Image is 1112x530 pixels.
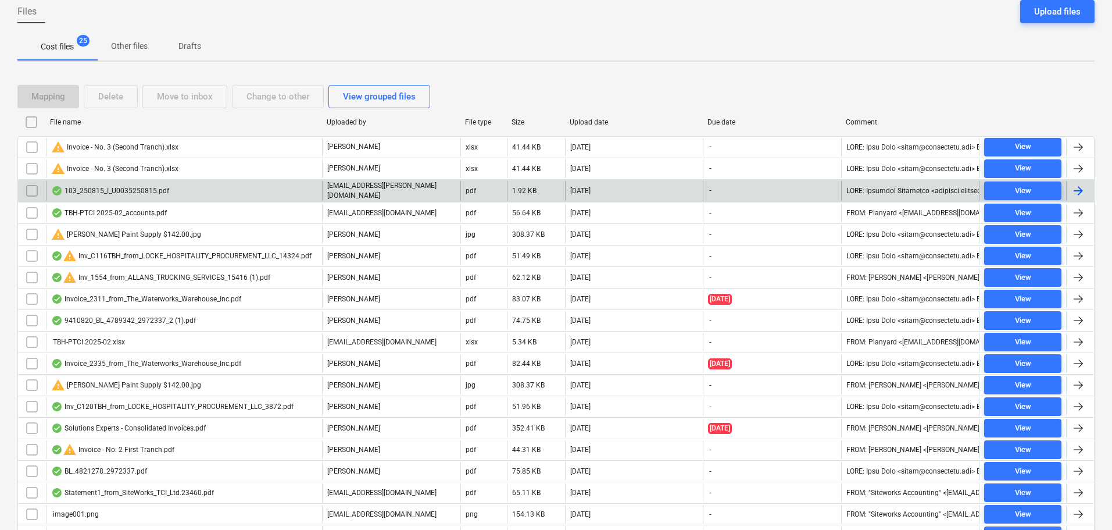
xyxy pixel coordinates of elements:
p: [PERSON_NAME] [327,230,380,240]
p: Other files [111,40,148,52]
div: 1.92 KB [512,187,537,195]
div: Invoice - No. 3 (Second Tranch).xlsx [51,162,178,176]
div: Inv_1554_from_ALLANS_TRUCKING_SERVICES_15416 (1).pdf [51,271,270,284]
div: OCR finished [51,424,63,433]
span: [DATE] [708,423,732,434]
div: [DATE] [570,424,591,432]
p: [EMAIL_ADDRESS][DOMAIN_NAME] [327,488,437,498]
p: Cost files [41,41,74,53]
div: Solutions Experts - Consolidated Invoices.pdf [51,424,206,433]
div: [DATE] [570,381,591,389]
div: OCR finished [51,488,63,497]
div: OCR finished [51,186,63,195]
div: Invoice - No. 3 (Second Tranch).xlsx [51,140,178,154]
div: Comment [846,118,975,126]
div: [DATE] [570,467,591,475]
div: pdf [466,489,476,497]
button: View [984,354,1061,373]
div: image001.png [51,510,99,518]
button: View [984,247,1061,265]
p: [PERSON_NAME] [327,294,380,304]
div: [DATE] [570,230,591,239]
div: pdf [466,252,476,260]
p: [EMAIL_ADDRESS][DOMAIN_NAME] [327,208,437,218]
span: 25 [77,35,90,47]
div: View [1015,184,1031,198]
div: Invoice_2311_from_The_Waterworks_Warehouse_Inc.pdf [51,294,241,304]
div: pdf [466,209,476,217]
div: File type [465,118,502,126]
div: OCR finished [51,445,63,454]
div: View [1015,207,1031,220]
div: View [1015,357,1031,371]
span: - [708,337,713,347]
div: [PERSON_NAME] Paint Supply $142.00.jpg [51,227,201,241]
div: TBH-PTCI 2025-02_accounts.pdf [51,208,167,218]
div: BL_4821278_2972337.pdf [51,467,147,476]
div: [DATE] [570,252,591,260]
div: 74.75 KB [512,316,541,325]
div: pdf [466,316,476,325]
span: - [708,273,713,283]
p: [EMAIL_ADDRESS][PERSON_NAME][DOMAIN_NAME] [327,181,456,201]
div: pdf [466,273,476,282]
button: View [984,440,1061,459]
div: Invoice_2335_from_The_Waterworks_Warehouse_Inc.pdf [51,359,241,368]
div: Size [512,118,560,126]
div: Upload files [1034,4,1081,19]
div: Due date [707,118,836,126]
span: - [708,142,713,152]
button: View [984,333,1061,351]
div: View [1015,400,1031,414]
div: [DATE] [570,316,591,325]
div: OCR finished [51,294,63,304]
div: [DATE] [570,338,591,346]
div: pdf [466,467,476,475]
button: View [984,462,1061,481]
div: [DATE] [570,209,591,217]
div: 82.44 KB [512,360,541,368]
span: - [708,510,713,520]
div: 9410820_BL_4789342_2972337_2 (1).pdf [51,316,196,325]
p: [PERSON_NAME] [327,380,380,390]
p: [PERSON_NAME] [327,467,380,476]
div: pdf [466,403,476,411]
div: pdf [466,360,476,368]
div: Inv_C116TBH_from_LOCKE_HOSPITALITY_PROCUREMENT_LLC_14324.pdf [51,249,312,263]
span: warning [51,378,65,392]
p: [PERSON_NAME] [327,273,380,283]
span: Files [17,5,37,19]
div: 51.96 KB [512,403,541,411]
div: 62.12 KB [512,273,541,282]
div: 308.37 KB [512,381,545,389]
span: - [708,488,713,498]
span: - [708,208,713,218]
button: View [984,483,1061,502]
button: View [984,159,1061,178]
div: View [1015,271,1031,284]
div: [DATE] [570,273,591,282]
span: - [708,316,713,326]
div: Statement1_from_SiteWorks_TCI_Ltd.23460.pdf [51,488,214,497]
p: Drafts [176,40,203,52]
button: View [984,225,1061,244]
div: [DATE] [570,187,591,195]
div: pdf [466,295,476,303]
span: [DATE] [708,294,732,305]
p: [PERSON_NAME] [327,142,380,152]
span: warning [51,162,65,176]
span: warning [51,140,65,154]
button: View [984,311,1061,330]
div: jpg [466,381,475,389]
span: [DATE] [708,358,732,369]
div: OCR finished [51,467,63,476]
div: TBH-PTCI 2025-02.xlsx [51,338,125,346]
div: OCR finished [51,402,63,411]
button: View [984,505,1061,524]
p: [PERSON_NAME] [327,316,380,326]
div: OCR finished [51,359,63,368]
div: View [1015,228,1031,241]
span: - [708,380,713,390]
p: [PERSON_NAME] [327,251,380,261]
div: [DATE] [570,489,591,497]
